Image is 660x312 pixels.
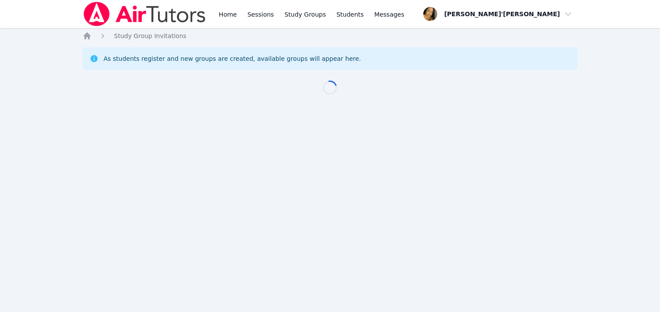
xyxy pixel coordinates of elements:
img: Air Tutors [83,2,207,26]
div: As students register and new groups are created, available groups will appear here. [104,54,361,63]
nav: Breadcrumb [83,32,578,40]
a: Study Group Invitations [114,32,186,40]
span: Messages [374,10,404,19]
span: Study Group Invitations [114,32,186,39]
